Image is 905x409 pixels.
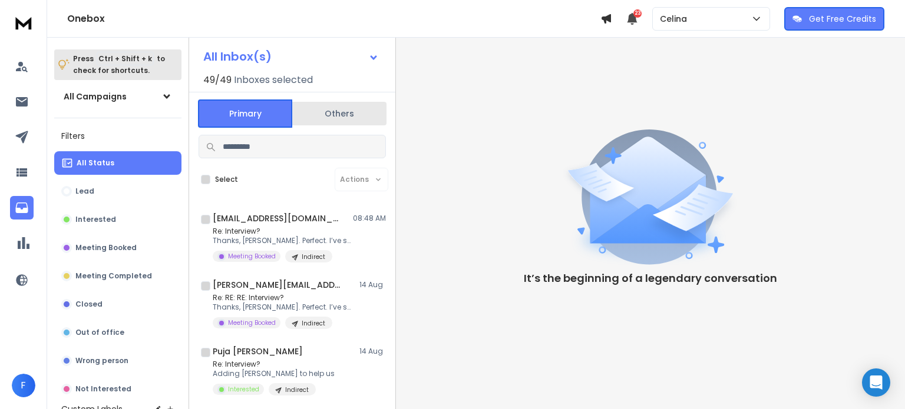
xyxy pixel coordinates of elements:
[862,368,890,397] div: Open Intercom Messenger
[359,347,386,356] p: 14 Aug
[213,345,303,357] h1: Puja [PERSON_NAME]
[54,208,181,231] button: Interested
[75,243,137,252] p: Meeting Booked
[54,179,181,203] button: Lead
[75,271,152,281] p: Meeting Completed
[67,12,600,26] h1: Onebox
[54,321,181,344] button: Out of office
[54,236,181,260] button: Meeting Booked
[228,252,276,261] p: Meeting Booked
[213,293,354,302] p: Re: RE: RE: Interview?
[213,360,335,369] p: Re: Interview?
[809,13,876,25] p: Get Free Credits
[75,300,103,309] p: Closed
[215,175,238,184] label: Select
[292,101,387,127] button: Others
[285,385,309,394] p: Indirect
[524,270,777,287] p: It’s the beginning of a legendary conversation
[54,349,181,373] button: Wrong person
[75,215,116,224] p: Interested
[54,85,181,108] button: All Campaigns
[633,9,642,18] span: 23
[12,374,35,397] button: F
[97,52,154,65] span: Ctrl + Shift + k
[54,377,181,401] button: Not Interested
[228,385,259,394] p: Interested
[198,99,292,128] button: Primary
[213,212,342,224] h1: [EMAIL_ADDRESS][DOMAIN_NAME]
[228,318,276,327] p: Meeting Booked
[73,53,165,77] p: Press to check for shortcuts.
[194,45,388,68] button: All Inbox(s)
[75,384,131,394] p: Not Interested
[784,7,884,31] button: Get Free Credits
[213,302,354,312] p: Thanks, [PERSON_NAME]. Perfect. I’ve sent
[54,292,181,316] button: Closed
[213,279,342,291] h1: [PERSON_NAME][EMAIL_ADDRESS][PERSON_NAME][DOMAIN_NAME]
[75,187,94,196] p: Lead
[54,264,181,288] button: Meeting Completed
[234,73,313,87] h3: Inboxes selected
[75,328,124,337] p: Out of office
[302,252,325,261] p: Indirect
[54,151,181,175] button: All Status
[64,91,127,102] h1: All Campaigns
[203,73,232,87] span: 49 / 49
[203,51,272,62] h1: All Inbox(s)
[213,236,354,245] p: Thanks, [PERSON_NAME]. Perfect. I’ve sent
[213,227,354,236] p: Re: Interview?
[77,158,114,168] p: All Status
[75,356,128,365] p: Wrong person
[213,369,335,378] p: Adding [PERSON_NAME] to help us
[54,128,181,144] h3: Filters
[359,280,386,290] p: 14 Aug
[660,13,692,25] p: Celina
[353,214,386,223] p: 08:48 AM
[12,12,35,34] img: logo
[302,319,325,328] p: Indirect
